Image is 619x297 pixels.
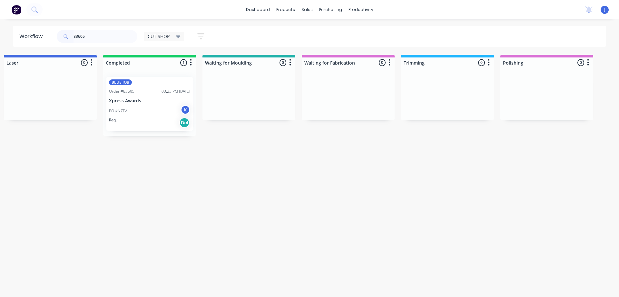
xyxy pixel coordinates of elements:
[109,79,132,85] div: BLUE JOB
[106,77,193,131] div: BLUE JOBOrder #8360503:23 PM [DATE]Xpress AwardsPO #NZEAKReq.Del
[181,105,190,115] div: K
[109,88,134,94] div: Order #83605
[148,33,170,40] span: CUT SHOP
[345,5,377,15] div: productivity
[316,5,345,15] div: purchasing
[19,33,46,40] div: Workflow
[273,5,298,15] div: products
[162,88,190,94] div: 03:23 PM [DATE]
[109,117,117,123] p: Req.
[109,98,190,104] p: Xpress Awards
[604,7,605,13] span: J
[298,5,316,15] div: sales
[179,118,190,128] div: Del
[109,108,127,114] p: PO #NZEA
[243,5,273,15] a: dashboard
[74,30,137,43] input: Search for orders...
[12,5,21,15] img: Factory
